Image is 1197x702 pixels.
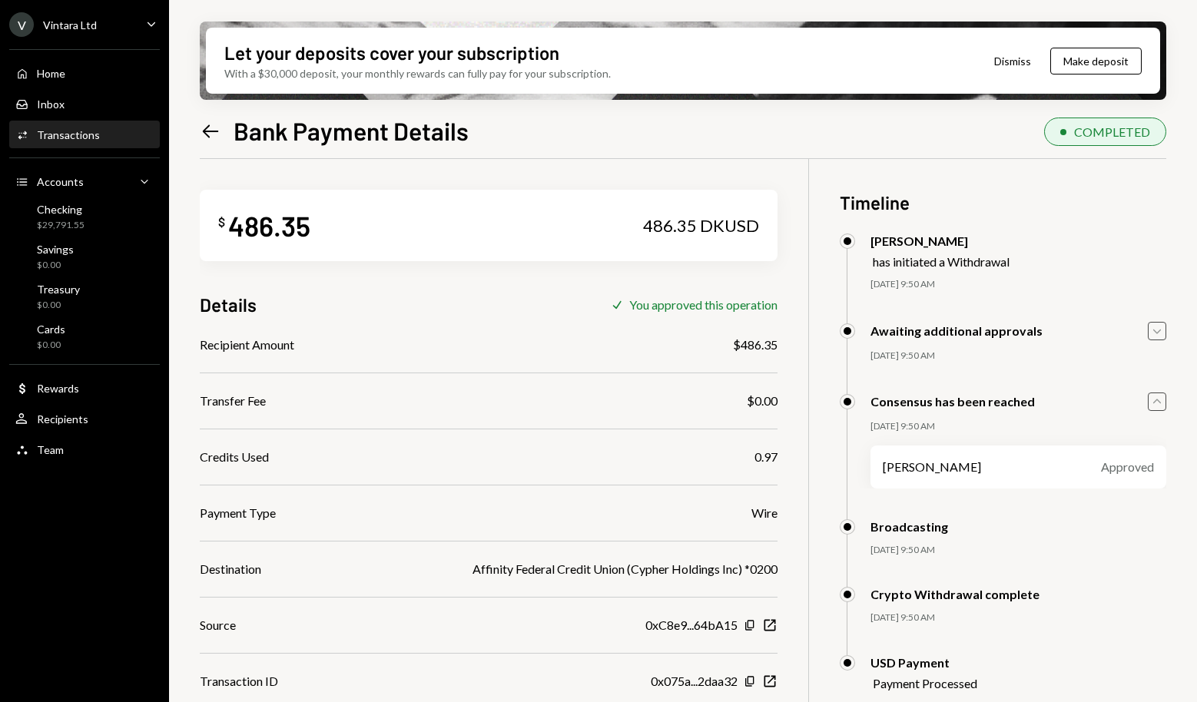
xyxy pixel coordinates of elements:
div: USD Payment [870,655,977,670]
div: Broadcasting [870,519,948,534]
div: Let your deposits cover your subscription [224,40,559,65]
div: has initiated a Withdrawal [873,254,1010,269]
div: 0x075a...2daa32 [651,672,738,690]
div: 486.35 [228,208,310,243]
div: [DATE] 9:50 AM [870,420,1166,433]
div: Recipients [37,412,88,426]
div: $0.00 [747,392,778,410]
div: [DATE] 9:50 AM [870,349,1166,363]
div: [DATE] 9:50 AM [870,278,1166,291]
div: Vintara Ltd [43,18,97,31]
div: 0xC8e9...64bA15 [645,616,738,634]
div: Source [200,616,236,634]
div: Recipient Amount [200,336,294,354]
div: Transfer Fee [200,392,266,410]
div: [DATE] 9:50 AM [870,544,1166,557]
div: Rewards [37,382,79,395]
div: Destination [200,560,261,578]
a: Team [9,435,160,463]
div: Home [37,67,65,80]
div: Payment Processed [873,676,977,690]
div: $0.00 [37,339,65,352]
div: $0.00 [37,299,80,312]
a: Accounts [9,167,160,195]
a: Inbox [9,90,160,118]
div: [PERSON_NAME] [883,458,981,476]
div: $0.00 [37,259,74,272]
div: $29,791.55 [37,219,85,232]
div: $ [218,214,225,230]
div: Cards [37,323,65,336]
button: Make deposit [1050,48,1142,75]
div: V [9,12,34,37]
a: Cards$0.00 [9,318,160,355]
h1: Bank Payment Details [234,115,469,146]
div: Affinity Federal Credit Union (Cypher Holdings Inc) *0200 [472,560,778,578]
div: Checking [37,203,85,216]
div: Treasury [37,283,80,296]
a: Checking$29,791.55 [9,198,160,235]
h3: Details [200,292,257,317]
div: COMPLETED [1074,124,1150,139]
div: Transaction ID [200,672,278,690]
div: Savings [37,243,74,256]
a: Recipients [9,405,160,432]
div: Accounts [37,175,84,188]
div: 486.35 DKUSD [643,215,759,237]
div: 0.97 [754,448,778,466]
h3: Timeline [840,190,1166,215]
div: Awaiting additional approvals [870,323,1043,338]
div: Approved [1101,458,1154,476]
div: Inbox [37,98,65,111]
div: $486.35 [733,336,778,354]
div: Wire [751,504,778,522]
div: Payment Type [200,504,276,522]
div: [DATE] 9:50 AM [870,611,1166,624]
button: Dismiss [975,43,1050,79]
div: You approved this operation [629,297,778,312]
a: Treasury$0.00 [9,278,160,315]
a: Savings$0.00 [9,238,160,275]
div: [PERSON_NAME] [870,233,1010,248]
div: Transactions [37,128,100,141]
div: With a $30,000 deposit, your monthly rewards can fully pay for your subscription. [224,65,611,81]
div: Team [37,443,64,456]
a: Rewards [9,374,160,402]
a: Home [9,59,160,87]
div: Crypto Withdrawal complete [870,587,1039,601]
div: Credits Used [200,448,269,466]
a: Transactions [9,121,160,148]
div: Consensus has been reached [870,394,1035,409]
